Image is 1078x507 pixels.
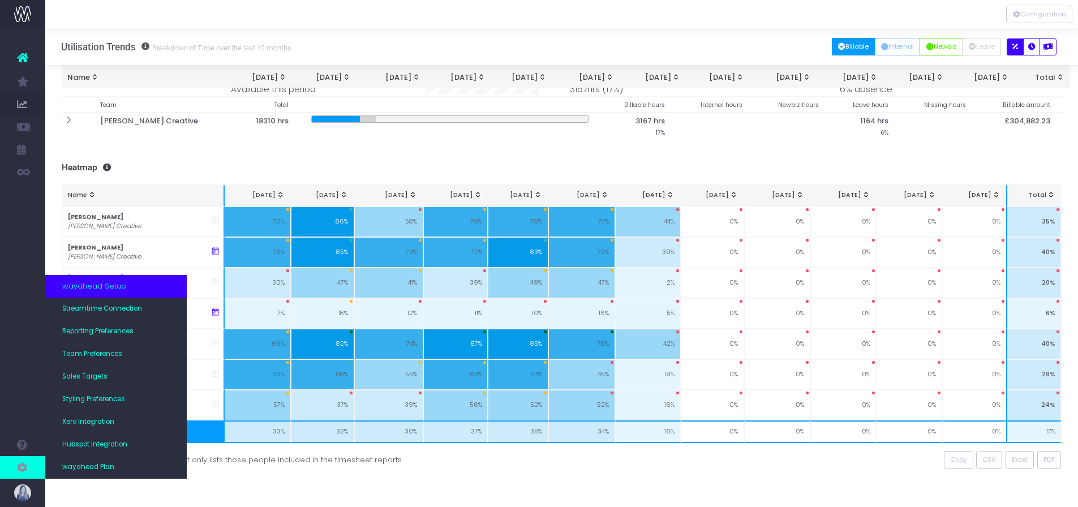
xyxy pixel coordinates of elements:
[942,329,1006,359] td: 0%
[488,237,548,268] td: 83%
[877,329,942,359] td: 0%
[1006,207,1061,237] td: 35%
[45,388,187,411] a: Styling Preferences
[354,237,423,268] td: 73%
[810,298,877,329] td: 0%
[942,207,1006,237] td: 0%
[423,185,488,207] th: Jun 25: activate to sort column ascending
[681,237,744,268] td: 0%
[225,207,291,237] td: 70%
[570,83,623,96] span: 3167hrs (17%)
[877,237,942,268] td: 0%
[423,420,488,443] td: 37%
[744,185,810,207] th: Nov 25: activate to sort column ascending
[1006,268,1061,298] td: 20%
[293,66,357,89] th: Apr 25: activate to sort column ascending
[291,390,354,420] td: 37%
[810,359,877,390] td: 0%
[942,420,1006,443] td: 0%
[1006,329,1061,359] td: 40%
[744,359,810,390] td: 0%
[423,268,488,298] td: 39%
[291,268,354,298] td: 47%
[681,329,744,359] td: 0%
[492,66,552,89] th: Jul 25: activate to sort column ascending
[620,66,686,89] th: Sep 25: activate to sort column ascending
[744,237,810,268] td: 0%
[942,185,1006,207] th: Feb 26: activate to sort column ascending
[291,420,354,443] td: 32%
[297,191,348,200] div: [DATE]
[548,359,615,390] td: 45%
[423,359,488,390] td: 63%
[1043,455,1055,465] span: PDF
[423,207,488,237] td: 76%
[354,329,423,359] td: 74%
[956,72,1009,83] div: [DATE]
[62,417,114,427] span: Xero Integration
[360,191,417,200] div: [DATE]
[877,268,942,298] td: 0%
[62,440,127,450] span: Hubspot Integration
[291,237,354,268] td: 85%
[558,72,614,83] div: [DATE]
[230,191,285,200] div: [DATE]
[274,99,289,109] small: Total
[61,41,293,53] h3: Utilisation Trends
[45,366,187,388] a: Sales Targets
[1020,72,1064,83] div: Total
[68,191,217,200] div: Name
[817,66,883,89] th: Dec 25: activate to sort column ascending
[354,185,423,207] th: May 25: activate to sort column ascending
[68,222,141,231] i: [PERSON_NAME] Creative
[62,304,142,314] span: Streamtime Connection
[62,394,125,405] span: Styling Preferences
[1006,298,1061,329] td: 6%
[45,343,187,366] a: Team Preferences
[548,237,615,268] td: 75%
[1003,99,1050,109] small: Billable amount
[45,298,187,320] a: Streamtime Connection
[497,72,547,83] div: [DATE]
[692,72,744,83] div: [DATE]
[291,329,354,359] td: 82%
[45,456,187,479] a: wayahead Plan
[231,72,287,83] div: [DATE]
[810,390,877,420] td: 0%
[950,455,967,465] span: Copy
[354,268,423,298] td: 41%
[1012,455,1028,465] span: Excel
[883,191,936,200] div: [DATE]
[744,298,810,329] td: 0%
[225,268,291,298] td: 30%
[488,268,548,298] td: 49%
[615,329,681,359] td: 42%
[62,66,226,89] th: Name: activate to sort column ascending
[62,451,553,465] div: 11 staff members found. The report only lists those people included in the timesheet reports.
[750,66,817,89] th: Nov 25: activate to sort column ascending
[853,99,888,109] small: Leave hours
[817,191,871,200] div: [DATE]
[45,411,187,433] a: Xero Integration
[552,66,620,89] th: Aug 25: activate to sort column ascending
[62,281,126,292] span: wayahead Setup
[1006,451,1034,469] button: Excel
[615,359,681,390] td: 19%
[354,207,423,237] td: 58%
[875,38,921,55] button: Internal
[548,268,615,298] td: 47%
[942,298,1006,329] td: 0%
[877,359,942,390] td: 0%
[548,420,615,443] td: 34%
[884,66,950,89] th: Jan 26: activate to sort column ascending
[423,298,488,329] td: 11%
[1006,390,1061,420] td: 24%
[488,298,548,329] td: 10%
[924,99,966,109] small: Missing hours
[615,298,681,329] td: 5%
[494,191,542,200] div: [DATE]
[1015,66,1070,89] th: Total: activate to sort column ascending
[615,185,681,207] th: Sep 25: activate to sort column ascending
[225,359,291,390] td: 63%
[68,252,141,261] i: [PERSON_NAME] Creative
